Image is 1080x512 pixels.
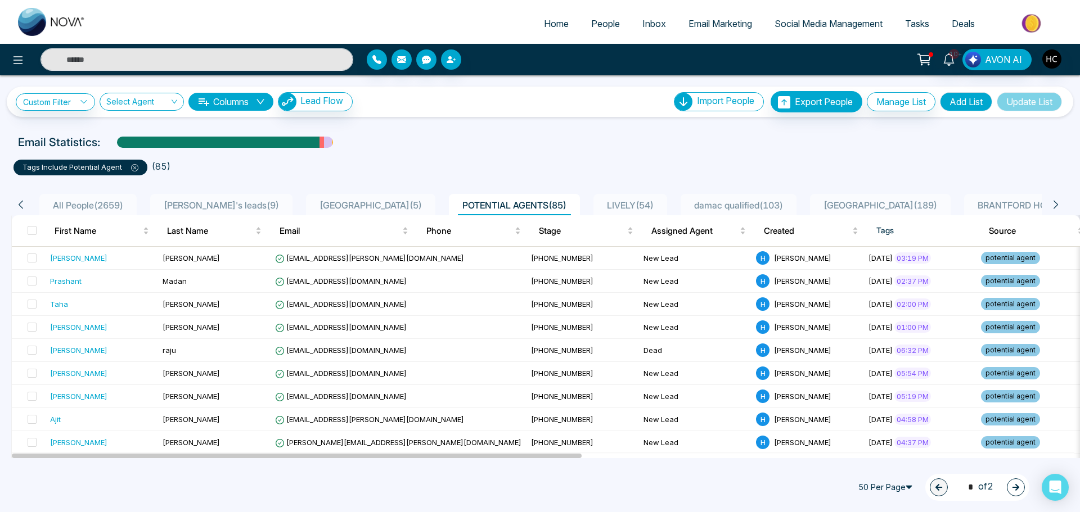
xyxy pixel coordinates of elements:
th: Last Name [158,215,271,247]
span: [DATE] [868,392,893,401]
span: H [756,366,769,380]
span: Email Marketing [688,18,752,29]
span: [EMAIL_ADDRESS][DOMAIN_NAME] [275,300,407,309]
span: H [756,297,769,311]
span: 03:19 PM [894,252,931,264]
span: [PERSON_NAME][EMAIL_ADDRESS][PERSON_NAME][DOMAIN_NAME] [275,438,521,447]
span: 05:19 PM [894,391,931,402]
a: Email Marketing [677,13,763,34]
button: Add List [940,92,992,111]
span: [PERSON_NAME] [774,253,831,262]
td: New Lead [639,408,751,431]
span: potential agent [981,436,1040,448]
span: [PERSON_NAME]'s leads ( 9 ) [159,200,283,211]
span: 02:37 PM [894,275,931,287]
span: Home [544,18,569,29]
span: [EMAIL_ADDRESS][PERSON_NAME][DOMAIN_NAME] [275,253,464,262]
span: raju [163,346,176,355]
span: [DATE] [868,346,893,355]
span: POTENTIAL AGENTS ( 85 ) [458,200,571,211]
span: [EMAIL_ADDRESS][PERSON_NAME][DOMAIN_NAME] [275,415,464,424]
img: Lead Flow [278,93,296,111]
span: [DATE] [868,300,893,309]
th: Assigned Agent [642,215,755,247]
th: Stage [530,215,642,247]
img: Market-place.gif [992,11,1073,36]
span: of 2 [961,479,993,495]
th: Email [271,215,417,247]
span: Social Media Management [775,18,883,29]
p: tags include potential agent [22,162,138,173]
span: potential agent [981,252,1040,264]
span: [PERSON_NAME] [774,392,831,401]
th: First Name [46,215,158,247]
span: [PERSON_NAME] [774,438,831,447]
span: H [756,251,769,265]
span: [DATE] [868,438,893,447]
span: [DATE] [868,253,893,262]
span: Deals [952,18,975,29]
div: [PERSON_NAME] [50,368,107,379]
button: Export People [771,91,862,112]
div: Open Intercom Messenger [1042,474,1069,501]
span: [PERSON_NAME] [774,323,831,332]
span: Import People [697,95,754,106]
span: [EMAIL_ADDRESS][DOMAIN_NAME] [275,323,407,332]
button: Columnsdown [188,93,273,111]
div: [PERSON_NAME] [50,391,107,402]
a: Deals [940,13,986,34]
span: LIVELY ( 54 ) [602,200,658,211]
span: potential agent [981,367,1040,379]
span: [EMAIL_ADDRESS][DOMAIN_NAME] [275,346,407,355]
div: [PERSON_NAME] [50,321,107,333]
span: [PERSON_NAME] [163,300,220,309]
td: New Lead [639,316,751,339]
span: damac qualified ( 103 ) [690,200,787,211]
div: Taha [50,298,68,310]
span: Phone [426,224,512,238]
a: Tasks [894,13,940,34]
span: potential agent [981,275,1040,287]
span: 05:54 PM [894,368,931,379]
td: New Lead [639,385,751,408]
div: [PERSON_NAME] [50,252,107,264]
span: H [756,274,769,288]
a: People [580,13,631,34]
span: [PHONE_NUMBER] [531,323,593,332]
td: New Lead [639,431,751,454]
span: [PHONE_NUMBER] [531,346,593,355]
span: H [756,389,769,403]
span: H [756,436,769,449]
span: potential agent [981,390,1040,402]
th: Tags [867,215,980,247]
span: First Name [55,224,141,238]
span: 01:00 PM [894,321,931,333]
span: [DATE] [868,323,893,332]
span: Madan [163,277,187,286]
a: 10+ [935,49,962,69]
span: [PHONE_NUMBER] [531,415,593,424]
span: Last Name [167,224,253,238]
span: 50 Per Page [853,478,921,496]
span: [PERSON_NAME] [163,253,220,262]
span: [EMAIL_ADDRESS][DOMAIN_NAME] [275,392,407,401]
span: [EMAIL_ADDRESS][DOMAIN_NAME] [275,369,407,378]
span: [PERSON_NAME] [163,369,220,378]
span: [GEOGRAPHIC_DATA] ( 189 ) [819,200,942,211]
span: H [756,343,769,357]
span: Export People [795,96,853,107]
span: [PHONE_NUMBER] [531,369,593,378]
img: User Avatar [1042,49,1061,69]
span: [PERSON_NAME] [774,277,831,286]
span: potential agent [981,344,1040,356]
img: Nova CRM Logo [18,8,85,36]
a: Social Media Management [763,13,894,34]
span: down [256,97,265,106]
td: New Lead [639,247,751,270]
span: [GEOGRAPHIC_DATA] ( 5 ) [315,200,426,211]
div: [PERSON_NAME] [50,437,107,448]
span: [DATE] [868,277,893,286]
span: [PERSON_NAME] [774,369,831,378]
a: Custom Filter [16,93,95,111]
p: Email Statistics: [18,134,100,151]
